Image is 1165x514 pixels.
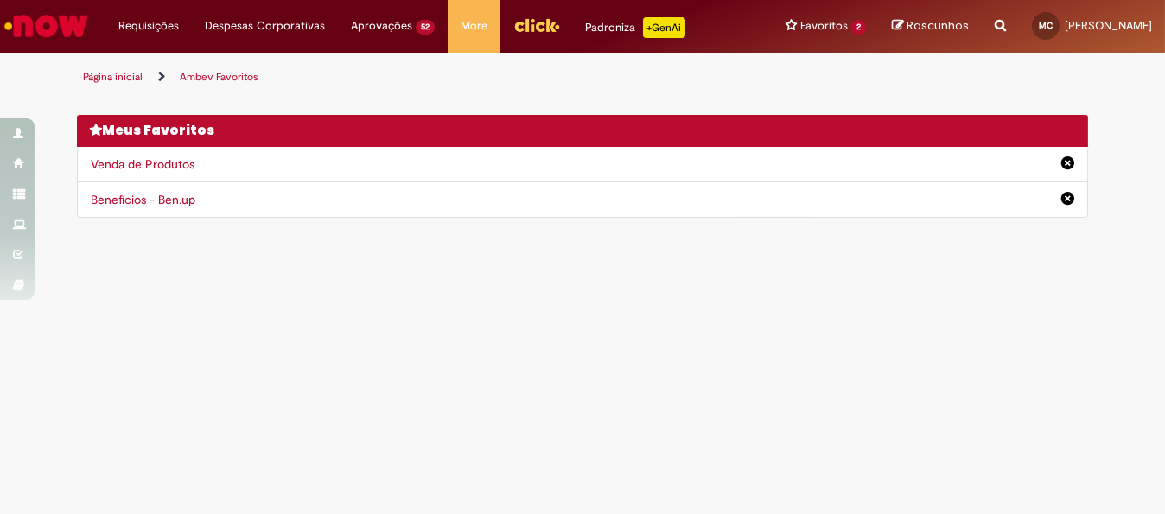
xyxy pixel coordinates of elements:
span: 52 [416,20,435,35]
span: Requisições [118,17,179,35]
a: Benefícios - Ben.up [91,192,195,207]
span: [PERSON_NAME] [1065,18,1152,33]
ul: Trilhas de página [77,61,1088,93]
a: Ambev Favoritos [180,70,258,84]
span: Meus Favoritos [102,121,214,139]
span: 2 [851,20,866,35]
p: +GenAi [643,17,685,38]
a: Rascunhos [892,18,969,35]
span: Favoritos [800,17,848,35]
span: Rascunhos [907,17,969,34]
img: click_logo_yellow_360x200.png [513,12,560,38]
span: Aprovações [351,17,412,35]
span: Despesas Corporativas [205,17,325,35]
span: More [461,17,487,35]
div: Padroniza [586,17,685,38]
a: Página inicial [83,70,143,84]
img: ServiceNow [2,9,91,43]
a: Venda de Produtos [91,156,194,172]
span: MC [1039,20,1053,31]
